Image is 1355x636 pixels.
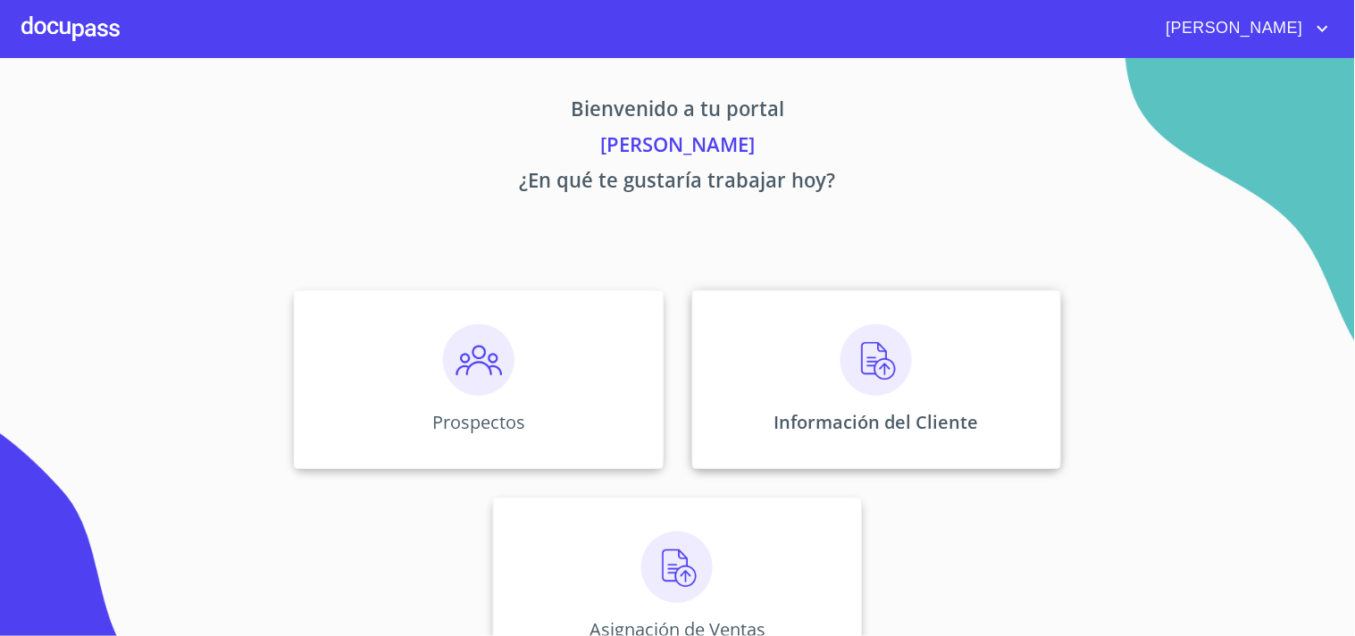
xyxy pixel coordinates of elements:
[443,324,514,396] img: prospectos.png
[1153,14,1334,43] button: account of current user
[774,410,979,434] p: Información del Cliente
[128,94,1228,130] p: Bienvenido a tu portal
[841,324,912,396] img: carga.png
[128,130,1228,165] p: [PERSON_NAME]
[641,531,713,603] img: carga.png
[1153,14,1312,43] span: [PERSON_NAME]
[128,165,1228,201] p: ¿En qué te gustaría trabajar hoy?
[432,410,525,434] p: Prospectos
